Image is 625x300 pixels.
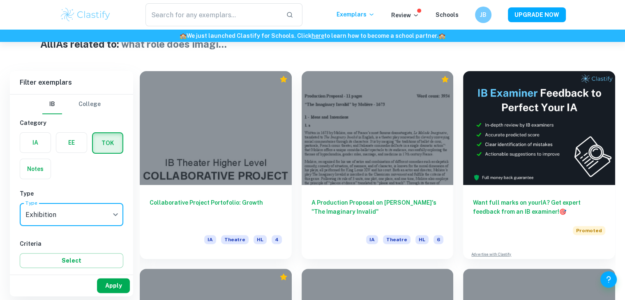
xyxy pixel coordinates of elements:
[559,208,566,215] span: 🎯
[471,252,511,257] a: Advertise with Clastify
[311,198,444,225] h6: A Production Proposal on [PERSON_NAME]'s "The Imaginary Invalid"
[20,133,51,152] button: IA
[254,235,267,244] span: HL
[60,7,112,23] img: Clastify logo
[478,10,488,19] h6: JB
[97,278,130,293] button: Apply
[56,133,87,152] button: EE
[438,32,445,39] span: 🏫
[475,7,491,23] button: JB
[463,71,615,185] img: Thumbnail
[78,95,101,114] button: College
[93,133,122,153] button: TOK
[337,10,375,19] p: Exemplars
[180,32,187,39] span: 🏫
[20,189,123,198] h6: Type
[10,71,133,94] h6: Filter exemplars
[441,75,449,83] div: Premium
[204,235,216,244] span: IA
[434,235,443,244] span: 6
[279,75,288,83] div: Premium
[42,95,62,114] button: IB
[436,12,459,18] a: Schools
[140,71,292,259] a: Collaborative Project Portofolio: GrowthIATheatreHL4
[121,38,227,50] span: what role does imagi ...
[279,273,288,281] div: Premium
[25,199,37,206] label: Type
[463,71,615,259] a: Want full marks on yourIA? Get expert feedback from an IB examiner!PromotedAdvertise with Clastify
[145,3,280,26] input: Search for any exemplars...
[40,37,585,51] h1: All IAs related to:
[383,235,411,244] span: Theatre
[2,31,623,40] h6: We just launched Clastify for Schools. Click to learn how to become a school partner.
[20,253,123,268] button: Select
[311,32,324,39] a: here
[20,239,123,248] h6: Criteria
[20,159,51,179] button: Notes
[391,11,419,20] p: Review
[573,226,605,235] span: Promoted
[302,71,454,259] a: A Production Proposal on [PERSON_NAME]'s "The Imaginary Invalid"IATheatreHL6
[20,203,123,226] div: Exhibition
[272,235,282,244] span: 4
[508,7,566,22] button: UPGRADE NOW
[415,235,429,244] span: HL
[473,198,605,216] h6: Want full marks on your IA ? Get expert feedback from an IB examiner!
[150,198,282,225] h6: Collaborative Project Portofolio: Growth
[600,271,617,288] button: Help and Feedback
[42,95,101,114] div: Filter type choice
[366,235,378,244] span: IA
[221,235,249,244] span: Theatre
[20,118,123,127] h6: Category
